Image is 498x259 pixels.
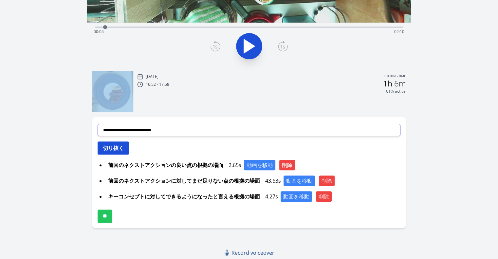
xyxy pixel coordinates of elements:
[92,71,133,112] img: 250922075315_thumb.jpeg
[105,176,263,186] span: 前回のネクストアクションに対してまだ足りない点の根拠の場面
[105,176,400,186] div: 43.63s
[284,176,315,186] button: 動画を移動
[105,160,226,170] span: 前回のネクストアクションの良い点の根拠の場面
[105,191,400,202] div: 4.27s
[279,160,295,170] button: 削除
[146,74,158,79] p: [DATE]
[98,141,129,155] button: 切り抜く
[105,191,263,202] span: キーコンセプトに対してできるようになったと言える根拠の場面
[281,191,312,202] button: 動画を移動
[319,176,335,186] button: 削除
[244,160,275,170] button: 動画を移動
[386,89,406,94] p: 61% active
[384,74,406,80] p: Cooking time
[231,249,274,257] span: Record voiceover
[394,29,404,34] span: 02:10
[316,191,332,202] button: 削除
[105,160,400,170] div: 2.65s
[383,80,406,87] h2: 1h 6m
[146,82,169,87] p: 16:52 - 17:58
[94,29,104,34] span: 00:04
